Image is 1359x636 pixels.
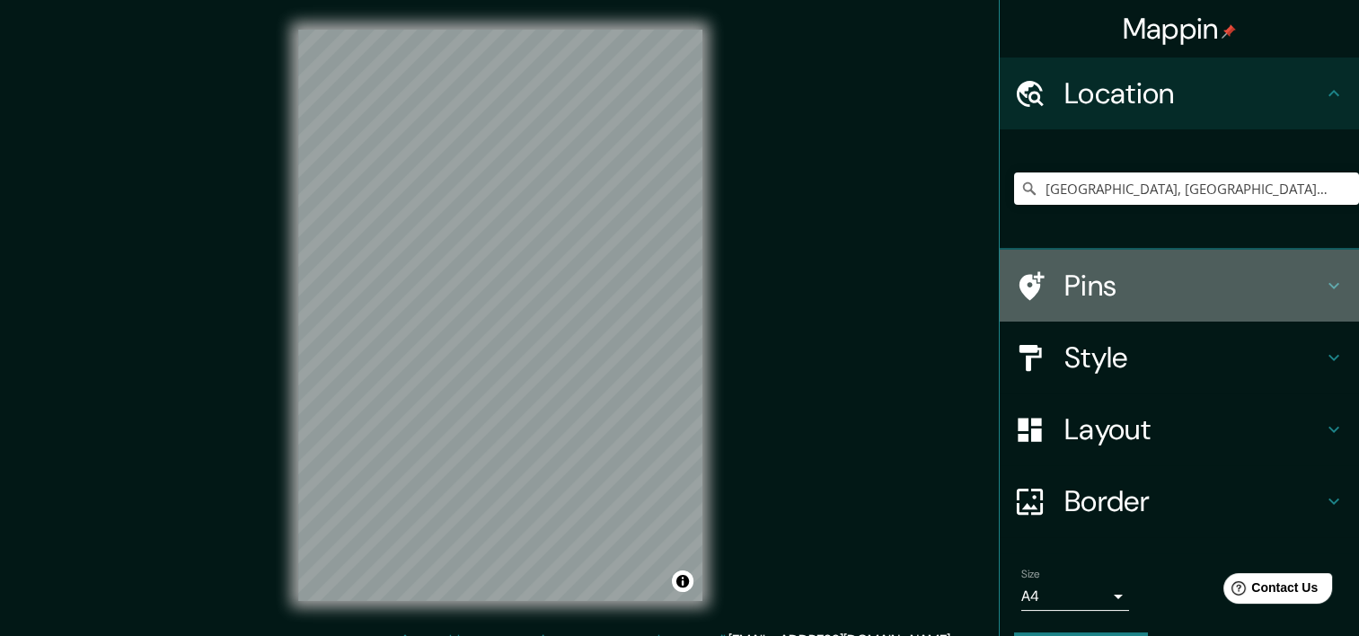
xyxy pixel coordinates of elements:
img: pin-icon.png [1222,24,1236,39]
h4: Layout [1064,411,1323,447]
h4: Location [1064,75,1323,111]
label: Size [1021,567,1040,582]
div: Style [1000,322,1359,393]
button: Toggle attribution [672,570,693,592]
div: Pins [1000,250,1359,322]
iframe: Help widget launcher [1199,566,1339,616]
input: Pick your city or area [1014,172,1359,205]
h4: Mappin [1123,11,1237,47]
div: A4 [1021,582,1129,611]
div: Location [1000,57,1359,129]
div: Border [1000,465,1359,537]
div: Layout [1000,393,1359,465]
h4: Style [1064,340,1323,375]
h4: Pins [1064,268,1323,304]
canvas: Map [298,30,702,601]
h4: Border [1064,483,1323,519]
